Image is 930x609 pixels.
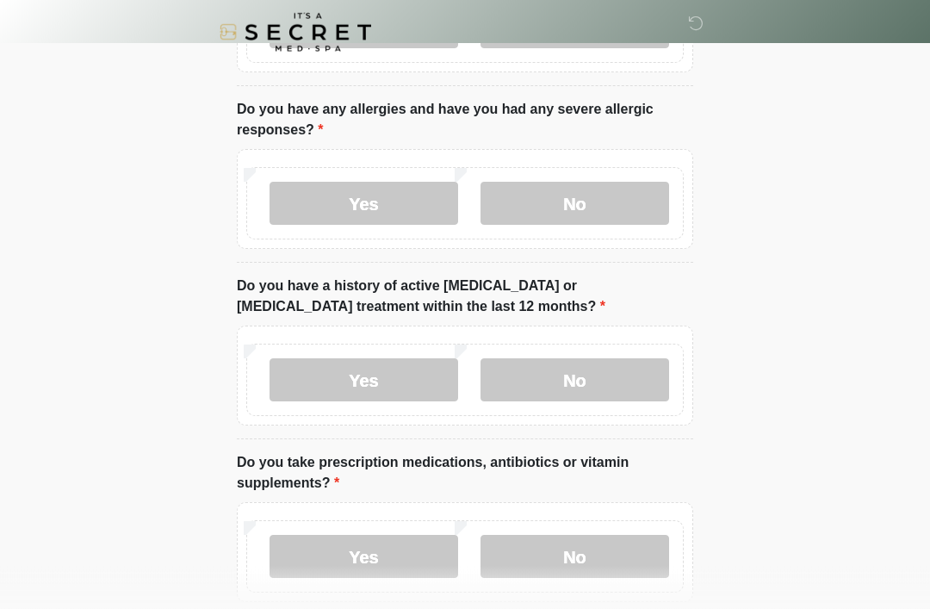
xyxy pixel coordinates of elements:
[237,277,693,318] label: Do you have a history of active [MEDICAL_DATA] or [MEDICAL_DATA] treatment within the last 12 mon...
[237,453,693,494] label: Do you take prescription medications, antibiotics or vitamin supplements?
[270,183,458,226] label: Yes
[480,359,669,402] label: No
[220,13,371,52] img: It's A Secret Med Spa Logo
[480,536,669,579] label: No
[480,183,669,226] label: No
[270,359,458,402] label: Yes
[270,536,458,579] label: Yes
[237,100,693,141] label: Do you have any allergies and have you had any severe allergic responses?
